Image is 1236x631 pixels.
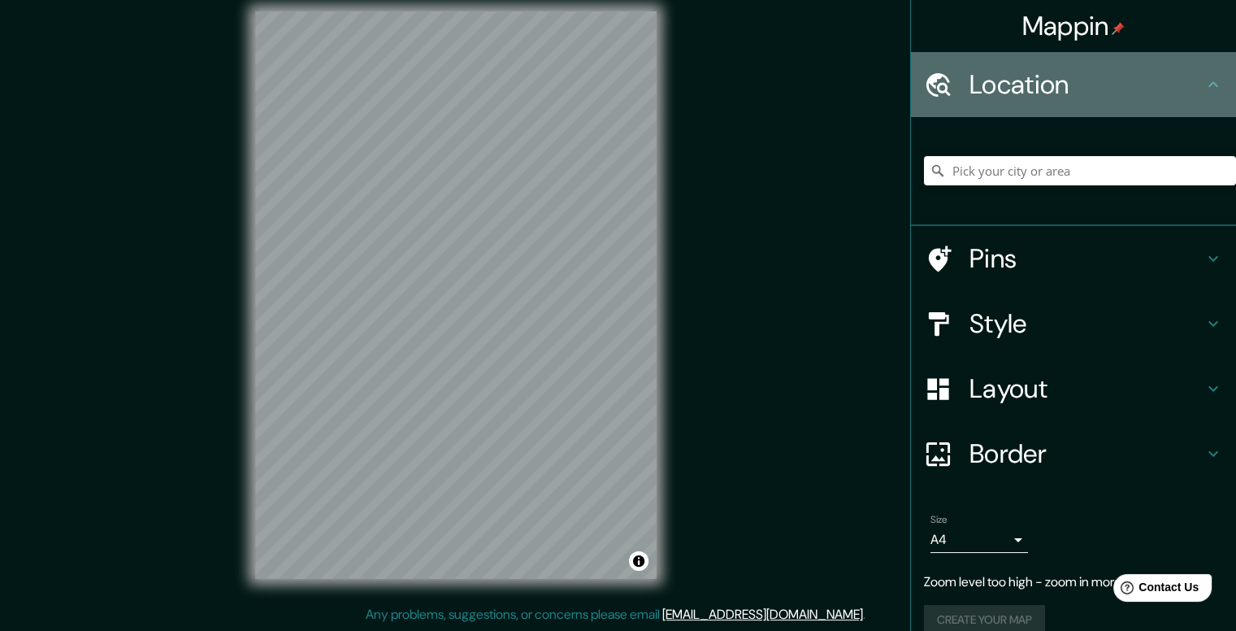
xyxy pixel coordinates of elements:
[911,226,1236,291] div: Pins
[868,605,871,624] div: .
[930,513,948,527] label: Size
[1091,568,1218,613] iframe: Help widget launcher
[969,372,1203,405] h4: Layout
[1022,10,1125,42] h4: Mappin
[911,52,1236,117] div: Location
[969,242,1203,275] h4: Pins
[629,551,648,571] button: Toggle attribution
[924,572,1223,592] p: Zoom level too high - zoom in more
[911,421,1236,486] div: Border
[924,156,1236,185] input: Pick your city or area
[930,527,1028,553] div: A4
[911,356,1236,421] div: Layout
[969,307,1203,340] h4: Style
[865,605,868,624] div: .
[969,68,1203,101] h4: Location
[911,291,1236,356] div: Style
[255,11,657,579] canvas: Map
[969,437,1203,470] h4: Border
[1112,22,1125,35] img: pin-icon.png
[662,606,863,623] a: [EMAIL_ADDRESS][DOMAIN_NAME]
[366,605,865,624] p: Any problems, suggestions, or concerns please email .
